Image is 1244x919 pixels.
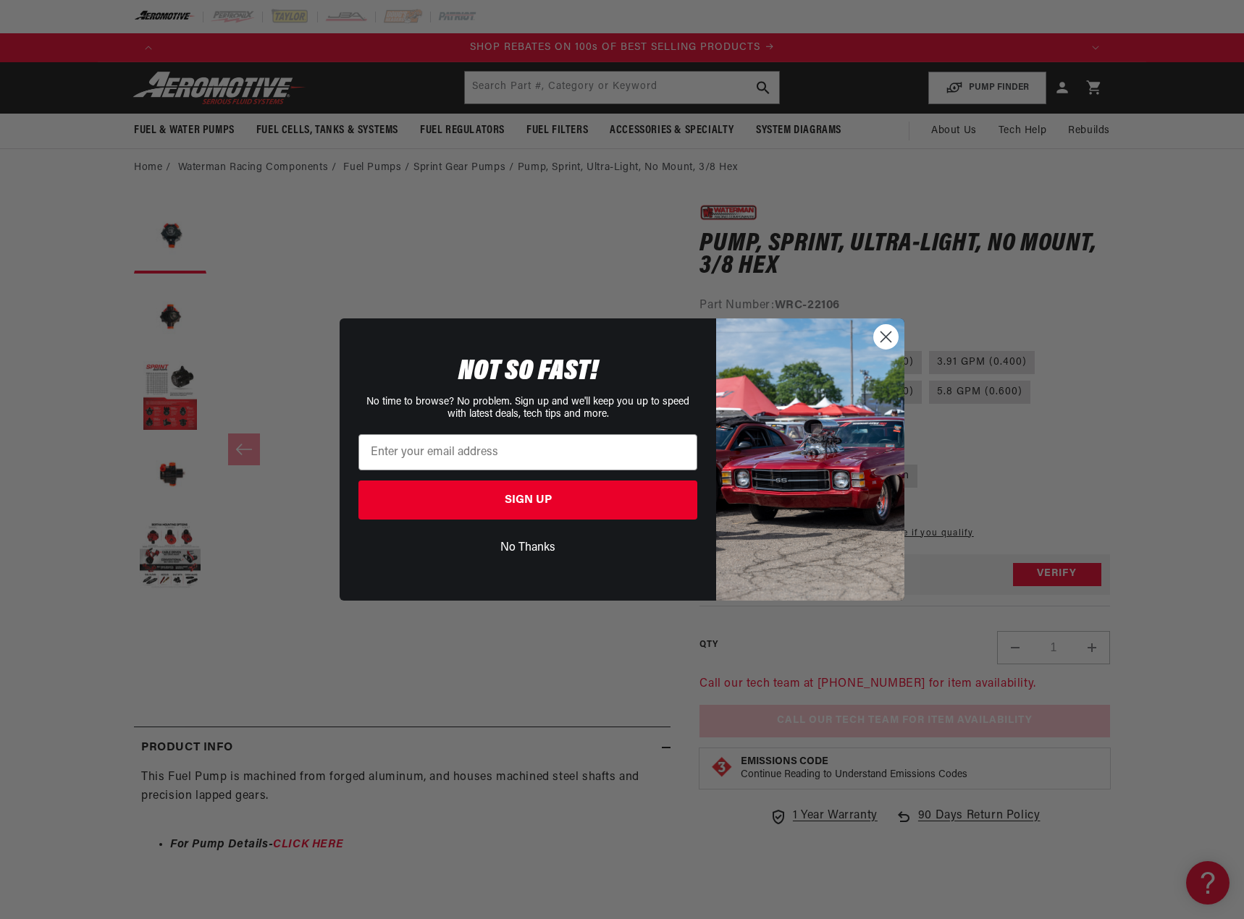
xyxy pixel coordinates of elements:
[358,480,697,520] button: SIGN UP
[358,534,697,562] button: No Thanks
[716,318,904,601] img: 85cdd541-2605-488b-b08c-a5ee7b438a35.jpeg
[458,357,598,386] span: NOT SO FAST!
[366,397,689,420] span: No time to browse? No problem. Sign up and we'll keep you up to speed with latest deals, tech tip...
[358,434,697,470] input: Enter your email address
[873,324,899,350] button: Close dialog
